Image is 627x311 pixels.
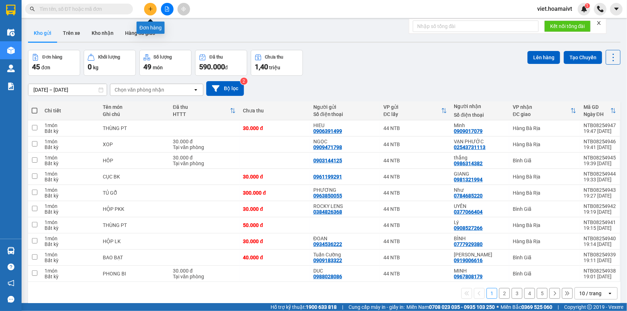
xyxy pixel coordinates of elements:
[584,219,616,225] div: NTB08254941
[313,187,376,193] div: PHƯƠNG
[564,51,602,64] button: Tạo Chuyến
[579,290,601,297] div: 10 / trang
[206,81,244,96] button: Bộ lọc
[45,155,96,161] div: 1 món
[383,238,447,244] div: 44 NTB
[40,5,124,13] input: Tìm tên, số ĐT hoặc mã đơn
[454,203,506,209] div: UYÊN
[454,122,506,128] div: Minh
[584,187,616,193] div: NTB08254943
[243,108,306,113] div: Chưa thu
[154,55,172,60] div: Số lượng
[586,3,589,8] span: 1
[45,177,96,182] div: Bất kỳ
[45,139,96,144] div: 1 món
[454,241,483,247] div: 0777929380
[454,139,506,144] div: VẠN PHƯỚC
[580,101,620,120] th: Toggle SortBy
[103,111,166,117] div: Ghi chú
[584,236,616,241] div: NTB08254940
[513,125,576,131] div: Hàng Bà Rịa
[8,296,14,303] span: message
[103,141,166,147] div: XOP
[225,65,228,70] span: đ
[454,225,483,231] div: 0908527266
[265,55,283,60] div: Chưa thu
[313,274,342,279] div: 0988028086
[42,55,62,60] div: Đơn hàng
[584,177,616,182] div: 19:33 [DATE]
[513,111,570,117] div: ĐC giao
[45,128,96,134] div: Bất kỳ
[349,303,405,311] span: Cung cấp máy in - giấy in:
[148,6,153,11] span: plus
[584,139,616,144] div: NTB08254946
[313,252,376,257] div: Tuấn Cường
[173,268,236,274] div: 30.000 đ
[45,219,96,225] div: 1 món
[30,6,35,11] span: search
[584,171,616,177] div: NTB08254944
[406,303,495,311] span: Miền Nam
[88,62,92,71] span: 0
[499,288,510,299] button: 2
[209,55,223,60] div: Đã thu
[581,6,587,12] img: icon-new-feature
[84,50,136,76] button: Khối lượng0kg
[613,6,620,12] span: caret-down
[513,271,576,277] div: Bình Giã
[454,177,483,182] div: 0981321994
[199,62,225,71] span: 590.000
[454,171,506,177] div: GIANG
[487,288,497,299] button: 1
[584,252,616,257] div: NTB08254939
[313,104,376,110] div: Người gửi
[45,268,96,274] div: 1 món
[165,6,170,11] span: file-add
[7,83,15,90] img: solution-icon
[45,257,96,263] div: Bất kỳ
[243,222,306,228] div: 50.000 đ
[584,122,616,128] div: NTB08254947
[45,171,96,177] div: 1 món
[8,280,14,287] span: notification
[178,3,190,15] button: aim
[103,158,166,163] div: HÔP
[587,305,592,310] span: copyright
[103,255,166,260] div: BAO BẠT
[597,6,604,12] img: phone-icon
[513,141,576,147] div: Hàng Bà Rịa
[584,155,616,161] div: NTB08254945
[383,271,447,277] div: 44 NTB
[243,255,306,260] div: 40.000 đ
[7,47,15,54] img: warehouse-icon
[313,268,376,274] div: DUC
[454,155,506,161] div: thắng
[454,252,506,257] div: Minh Anh
[144,3,157,15] button: plus
[86,24,119,42] button: Kho nhận
[610,3,623,15] button: caret-down
[169,101,239,120] th: Toggle SortBy
[243,174,306,180] div: 30.000 đ
[497,306,499,308] span: ⚪️
[383,158,447,163] div: 44 NTB
[383,125,447,131] div: 44 NTB
[513,255,576,260] div: Bình Giã
[45,108,96,113] div: Chi tiết
[584,274,616,279] div: 19:01 [DATE]
[119,24,161,42] button: Hàng đã giao
[558,303,559,311] span: |
[173,274,236,279] div: Tại văn phòng
[103,271,166,277] div: PHONG BI
[255,62,268,71] span: 1,40
[383,111,441,117] div: ĐC lấy
[57,24,86,42] button: Trên xe
[584,225,616,231] div: 19:15 [DATE]
[454,236,506,241] div: BÌNH
[550,22,585,30] span: Kết nối tổng đài
[383,255,447,260] div: 44 NTB
[521,304,552,310] strong: 0369 525 060
[454,257,483,263] div: 0919006616
[103,238,166,244] div: HỘP LK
